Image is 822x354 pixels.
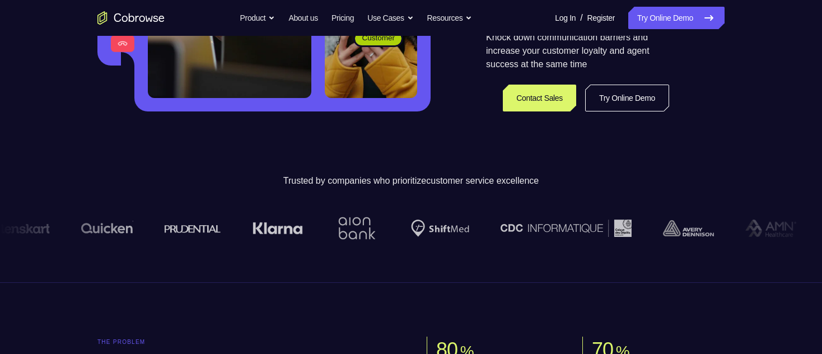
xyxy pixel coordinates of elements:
span: customer service excellence [426,176,539,185]
span: / [580,11,582,25]
a: About us [288,7,317,29]
a: Try Online Demo [628,7,725,29]
img: Klarna [253,222,303,235]
img: Aion Bank [334,206,380,251]
button: Resources [427,7,473,29]
a: Go to the home page [97,11,165,25]
button: Product [240,7,275,29]
span: Customer [355,32,401,44]
a: Register [587,7,615,29]
a: Contact Sales [503,85,576,111]
img: Shiftmed [411,220,469,237]
img: CDC Informatique [501,220,632,237]
p: The problem [97,339,395,346]
button: Use Cases [367,7,413,29]
a: Log In [555,7,576,29]
a: Try Online Demo [585,85,669,111]
img: avery-dennison [663,220,714,237]
p: Knock down communication barriers and increase your customer loyalty and agent success at the sam... [486,31,669,71]
img: prudential [165,224,221,233]
a: Pricing [331,7,354,29]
